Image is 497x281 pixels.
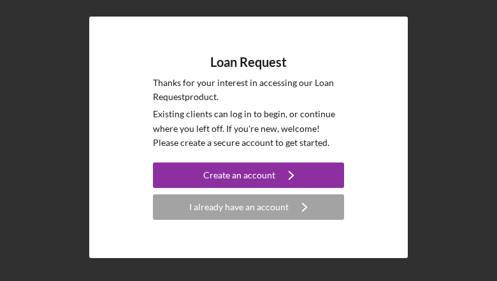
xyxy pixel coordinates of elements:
div: Create an account [203,162,275,188]
p: Existing clients can log in to begin, or continue where you left off. If you're new, welcome! Ple... [153,107,344,150]
h4: Loan Request [210,55,287,69]
button: I already have an account [153,194,344,220]
p: Thanks for your interest in accessing our Loan Request product. [153,76,344,104]
div: I already have an account [189,194,289,220]
a: Create an account [153,162,344,191]
button: Create an account [153,162,344,188]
